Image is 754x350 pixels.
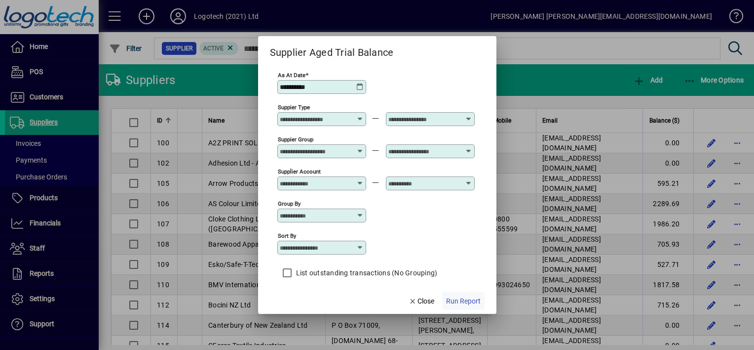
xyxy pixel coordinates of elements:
button: Run Report [442,292,485,310]
label: List outstanding transactions (No Grouping) [294,268,438,278]
mat-label: Suppier Type [278,104,310,111]
mat-label: As at Date [278,72,305,79]
mat-label: Group by [278,200,301,207]
mat-label: Suppier Group [278,136,313,143]
mat-label: Sort by [278,232,296,239]
h2: Supplier Aged Trial Balance [258,36,406,60]
mat-label: Supplier Account [278,168,321,175]
span: Close [409,296,434,306]
span: Run Report [446,296,481,306]
button: Close [405,292,438,310]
